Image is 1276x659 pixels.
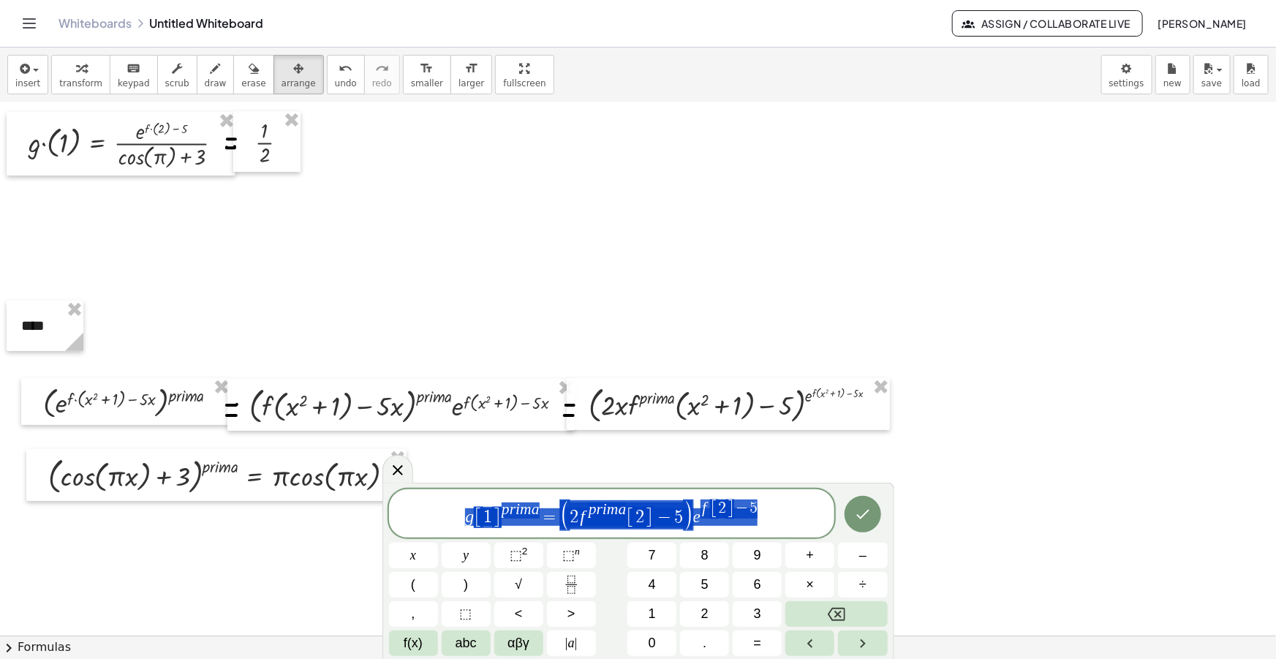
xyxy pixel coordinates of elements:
[474,507,483,528] span: [
[450,55,492,94] button: format_sizelarger
[649,604,656,624] span: 1
[754,604,761,624] span: 3
[335,78,357,89] span: undo
[710,499,718,518] span: [
[494,630,543,656] button: Greek alphabet
[597,500,603,518] var: r
[372,78,392,89] span: redo
[463,546,469,565] span: y
[1146,10,1258,37] button: [PERSON_NAME]
[838,572,887,598] button: Divide
[460,604,472,624] span: ⬚
[703,633,706,653] span: .
[510,500,516,518] var: r
[952,10,1143,37] button: Assign / Collaborate Live
[1158,17,1247,30] span: [PERSON_NAME]
[649,546,656,565] span: 7
[458,78,484,89] span: larger
[7,55,48,94] button: insert
[1163,78,1182,89] span: new
[635,508,644,526] span: 2
[375,60,389,78] i: redo
[411,78,443,89] span: smaller
[754,633,762,653] span: =
[520,500,532,518] var: m
[442,630,491,656] button: Alphabet
[807,575,815,595] span: ×
[726,499,734,518] span: ]
[502,500,510,518] var: p
[483,508,492,526] span: 1
[547,630,596,656] button: Absolute value
[389,543,438,568] button: x
[680,601,729,627] button: 2
[680,543,729,568] button: 8
[654,508,675,526] span: −
[649,575,656,595] span: 4
[859,546,867,565] span: –
[570,508,578,526] span: 2
[51,55,110,94] button: transform
[859,575,867,595] span: ÷
[644,507,654,528] span: ]
[165,78,189,89] span: scrub
[404,633,423,653] span: f(x)
[15,78,40,89] span: insert
[282,78,316,89] span: arrange
[241,78,265,89] span: erase
[547,601,596,627] button: Greater than
[18,12,41,35] button: Toggle navigation
[157,55,197,94] button: scrub
[701,575,709,595] span: 5
[420,60,434,78] i: format_size
[495,55,554,94] button: fullscreen
[565,636,568,650] span: |
[127,60,140,78] i: keyboard
[627,572,676,598] button: 4
[59,78,102,89] span: transform
[1234,55,1269,94] button: load
[718,500,726,516] span: 2
[701,604,709,624] span: 2
[627,630,676,656] button: 0
[838,543,887,568] button: Minus
[1155,55,1190,94] button: new
[464,575,468,595] span: )
[680,572,729,598] button: 5
[442,543,491,568] button: y
[675,508,684,526] span: 5
[754,546,761,565] span: 9
[562,548,575,562] span: ⬚
[58,16,132,31] a: Whiteboards
[456,633,477,653] span: abc
[754,575,761,595] span: 6
[118,78,150,89] span: keypad
[619,500,627,518] var: a
[750,500,758,516] span: 5
[492,507,502,528] span: ]
[607,500,619,518] var: m
[1242,78,1261,89] span: load
[1201,78,1222,89] span: save
[845,496,881,532] button: Done
[515,575,522,595] span: √
[540,508,561,526] span: =
[522,546,528,557] sup: 2
[547,543,596,568] button: Superscript
[785,601,887,627] button: Backspace
[838,630,887,656] button: Right arrow
[1109,78,1144,89] span: settings
[567,604,575,624] span: >
[389,630,438,656] button: Functions
[532,500,540,518] var: a
[785,543,834,568] button: Plus
[515,604,523,624] span: <
[580,507,585,526] var: f
[503,78,545,89] span: fullscreen
[403,55,451,94] button: format_sizesmaller
[389,601,438,627] button: ,
[589,500,597,518] var: p
[510,548,522,562] span: ⬚
[494,543,543,568] button: Squared
[410,546,416,565] span: x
